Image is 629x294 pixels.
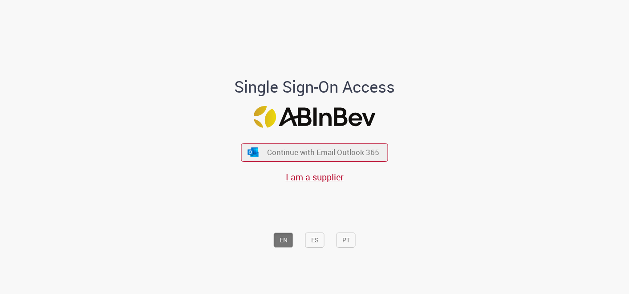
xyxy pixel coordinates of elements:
[191,78,438,96] h1: Single Sign-On Access
[241,143,388,162] button: ícone Azure/Microsoft 360 Continue with Email Outlook 365
[267,147,379,158] span: Continue with Email Outlook 365
[286,171,344,183] a: I am a supplier
[337,233,356,248] button: PT
[274,233,293,248] button: EN
[254,106,376,128] img: Logo ABInBev
[305,233,325,248] button: ES
[247,147,259,157] img: ícone Azure/Microsoft 360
